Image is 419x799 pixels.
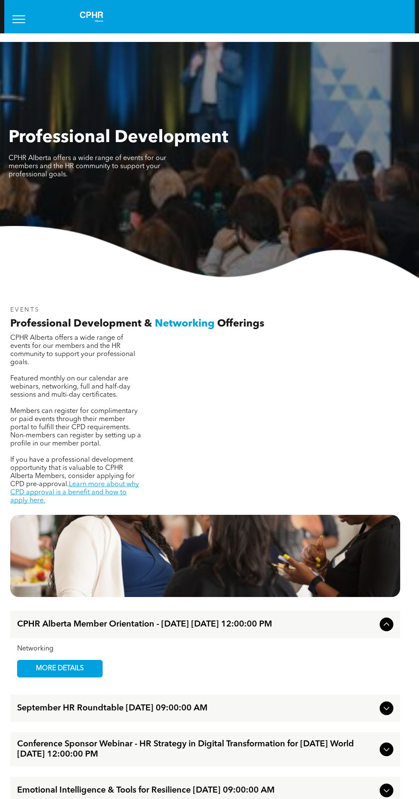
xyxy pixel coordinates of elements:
span: Professional Development [9,129,228,146]
span: Members can register for complimentary or paid events through their member portal to fulfill thei... [10,408,141,447]
span: Conference Sponsor Webinar - HR Strategy in Digital Transformation for [DATE] World [DATE] 12:00:... [17,739,376,760]
span: Emotional Intelligence & Tools for Resilience [DATE] 09:00:00 AM [17,785,376,796]
span: MORE DETAILS [26,660,94,677]
span: Networking [155,319,215,329]
span: CPHR Alberta offers a wide range of events for our members and the HR community to support your p... [10,335,135,366]
span: EVENTS [10,307,40,313]
a: Learn more about why CPD approval is a benefit and how to apply here. [10,481,139,504]
span: September HR Roundtable [DATE] 09:00:00 AM [17,703,376,713]
span: Professional Development & [10,319,152,329]
img: A white background with a few lines on it [74,5,109,28]
span: CPHR Alberta offers a wide range of events for our members and the HR community to support your p... [9,155,166,178]
span: If you have a professional development opportunity that is valuable to CPHR Alberta Members, cons... [10,457,135,488]
span: Offerings [217,319,264,329]
a: MORE DETAILS [17,660,103,677]
div: Networking [17,645,393,653]
span: CPHR Alberta Member Orientation - [DATE] [DATE] 12:00:00 PM [17,619,376,630]
button: menu [8,8,30,30]
span: Featured monthly on our calendar are webinars, networking, full and half-day sessions and multi-d... [10,375,130,398]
